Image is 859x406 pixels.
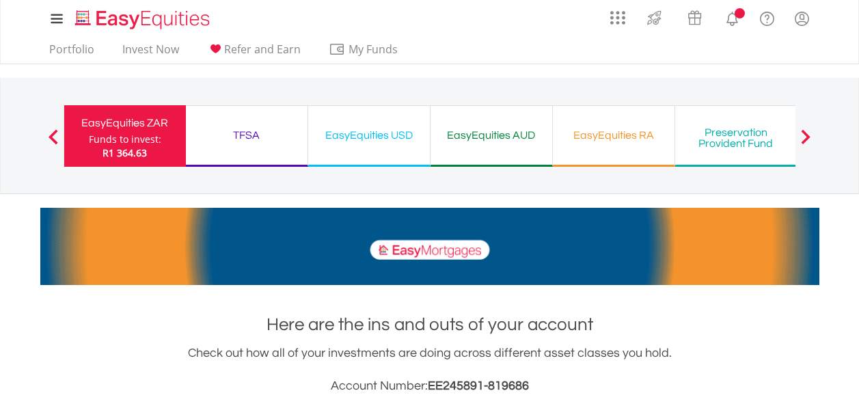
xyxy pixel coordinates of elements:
[44,42,100,64] a: Portfolio
[72,8,215,31] img: EasyEquities_Logo.png
[40,312,819,337] h1: Here are the ins and outs of your account
[683,7,706,29] img: vouchers-v2.svg
[103,146,147,159] span: R1 364.63
[428,379,529,392] span: EE245891-819686
[40,344,819,396] div: Check out how all of your investments are doing across different asset classes you hold.
[643,7,666,29] img: thrive-v2.svg
[70,3,215,31] a: Home page
[715,3,750,31] a: Notifications
[224,42,301,57] span: Refer and Earn
[40,136,67,150] button: Previous
[72,113,178,133] div: EasyEquities ZAR
[785,3,819,33] a: My Profile
[202,42,306,64] a: Refer and Earn
[683,127,789,149] div: Preservation Provident Fund
[316,126,422,145] div: EasyEquities USD
[561,126,666,145] div: EasyEquities RA
[750,3,785,31] a: FAQ's and Support
[610,10,625,25] img: grid-menu-icon.svg
[329,40,418,58] span: My Funds
[117,42,185,64] a: Invest Now
[439,126,544,145] div: EasyEquities AUD
[792,136,819,150] button: Next
[194,126,299,145] div: TFSA
[601,3,634,25] a: AppsGrid
[40,377,819,396] h3: Account Number:
[674,3,715,29] a: Vouchers
[89,133,161,146] div: Funds to invest:
[40,208,819,285] img: EasyMortage Promotion Banner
